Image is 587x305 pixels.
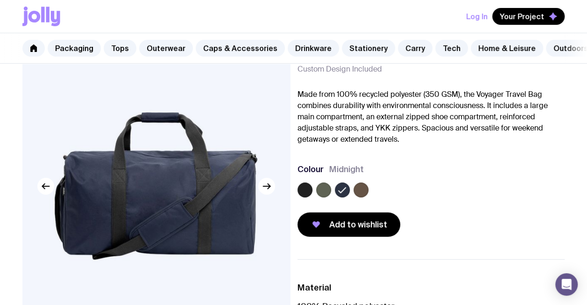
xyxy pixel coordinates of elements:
button: Add to wishlist [297,212,400,237]
a: Caps & Accessories [196,40,285,57]
h3: Colour [297,164,324,175]
button: Your Project [492,8,565,25]
span: Your Project [500,12,544,21]
span: Add to wishlist [329,219,387,230]
a: Packaging [48,40,101,57]
a: Stationery [342,40,395,57]
p: Made from 100% recycled polyester (350 GSM), the Voyager Travel Bag combines durability with envi... [297,89,565,145]
a: Drinkware [288,40,339,57]
a: Outerwear [139,40,193,57]
h3: Material [297,282,565,293]
a: Carry [398,40,432,57]
a: Home & Leisure [471,40,543,57]
span: Custom Design Included [297,65,382,74]
button: Log In [466,8,488,25]
a: Tops [104,40,136,57]
div: Open Intercom Messenger [555,273,578,296]
a: Tech [435,40,468,57]
span: Midnight [329,164,364,175]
